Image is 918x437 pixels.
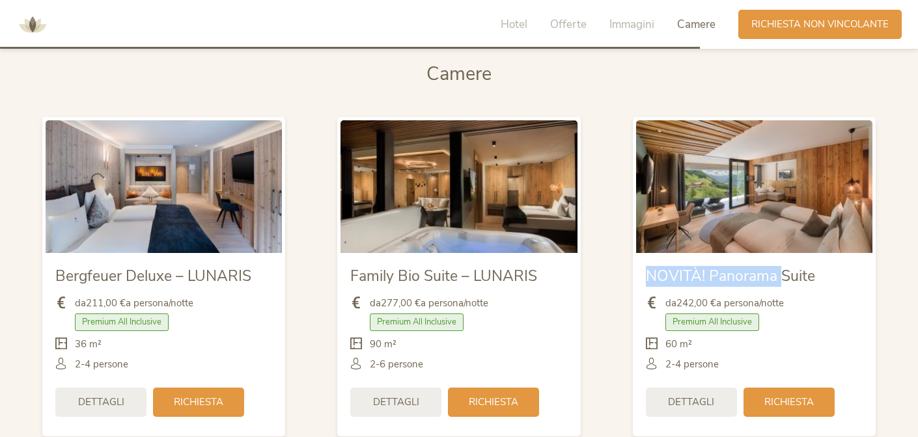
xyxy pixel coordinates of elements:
span: Premium All Inclusive [75,313,169,330]
b: 242,00 € [676,297,716,310]
span: da a persona/notte [665,297,784,310]
span: NOVITÀ! Panorama Suite [646,266,815,286]
b: 277,00 € [381,297,421,310]
span: Offerte [550,17,587,32]
span: da a persona/notte [370,297,488,310]
span: Premium All Inclusive [370,313,464,330]
span: 2-6 persone [370,358,423,371]
span: 60 m² [665,338,692,351]
span: Dettagli [668,395,714,409]
img: AMONTI & LUNARIS Wellnessresort [13,5,52,44]
span: Premium All Inclusive [665,313,759,330]
span: Immagini [609,17,654,32]
span: Dettagli [373,395,419,409]
span: 2-4 persone [665,358,719,371]
span: Camere [426,61,492,86]
span: Richiesta [764,395,814,409]
span: da a persona/notte [75,297,193,310]
img: NOVITÀ! Panorama Suite [636,120,872,253]
img: Family Bio Suite – LUNARIS [341,120,577,253]
span: Richiesta [469,395,518,409]
span: Richiesta non vincolante [751,18,889,31]
span: 2-4 persone [75,358,128,371]
span: 90 m² [370,338,396,351]
img: Bergfeuer Deluxe – LUNARIS [46,120,282,253]
span: Family Bio Suite – LUNARIS [350,266,537,286]
b: 211,00 € [86,297,126,310]
span: Hotel [501,17,527,32]
a: AMONTI & LUNARIS Wellnessresort [13,20,52,29]
span: 36 m² [75,338,102,351]
span: Camere [677,17,716,32]
span: Dettagli [78,395,124,409]
span: Bergfeuer Deluxe – LUNARIS [55,266,251,286]
span: Richiesta [174,395,223,409]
